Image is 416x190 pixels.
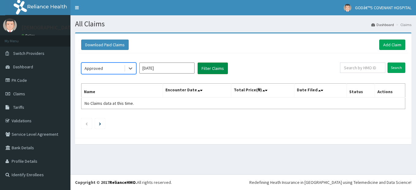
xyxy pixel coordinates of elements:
span: Claims [13,91,25,97]
span: No Claims data at this time. [85,101,134,106]
th: Encounter Date [163,84,231,98]
a: Add Claim [379,40,405,50]
li: Claims [395,22,411,27]
a: RelianceHMO [109,180,136,185]
a: Dashboard [371,22,394,27]
span: Switch Providers [13,51,44,56]
a: Previous page [85,121,88,126]
button: Filter Claims [198,63,228,74]
th: Actions [375,84,405,98]
input: Search by HMO ID [340,63,385,73]
span: Dashboard [13,64,33,70]
footer: All rights reserved. [70,174,416,190]
img: User Image [3,18,17,32]
div: Approved [85,65,103,71]
div: Redefining Heath Insurance in [GEOGRAPHIC_DATA] using Telemedicine and Data Science! [249,179,411,185]
a: Online [21,33,36,38]
button: Download Paid Claims [81,40,129,50]
th: Date Filed [294,84,347,98]
strong: Copyright © 2017 . [75,180,137,185]
span: GODâ€™S COVENANT HOSPITAL [355,5,411,10]
th: Name [81,84,163,98]
input: Select Month and Year [139,63,195,74]
span: Tariffs [13,104,24,110]
input: Search [388,63,405,73]
img: User Image [344,4,351,12]
th: Total Price(₦) [231,84,294,98]
th: Status [346,84,375,98]
a: Next page [99,121,101,126]
p: [DEMOGRAPHIC_DATA]’S [GEOGRAPHIC_DATA] [21,25,132,30]
h1: All Claims [75,20,411,28]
